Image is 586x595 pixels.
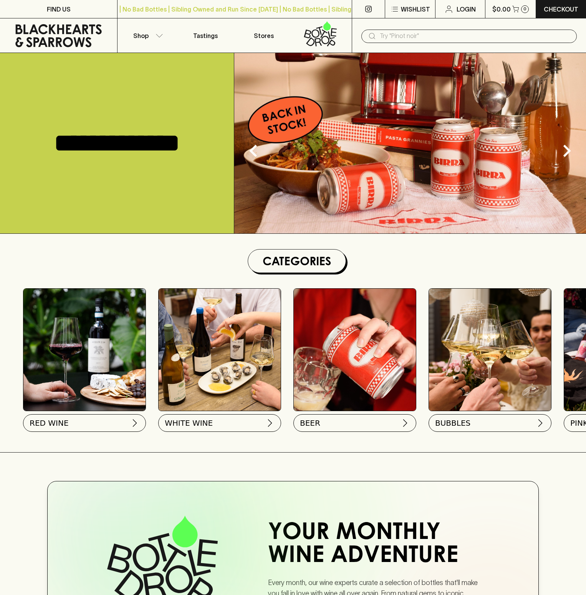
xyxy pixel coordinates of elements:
img: optimise [159,289,281,411]
p: Tastings [193,31,218,40]
button: WHITE WINE [158,414,281,432]
span: RED WINE [30,418,69,428]
a: Tastings [176,18,235,53]
button: BUBBLES [429,414,551,432]
p: Checkout [544,5,578,14]
img: chevron-right.svg [401,418,410,428]
p: FIND US [47,5,71,14]
p: Shop [133,31,149,40]
h2: Your Monthly Wine Adventure [268,522,489,568]
p: Stores [254,31,274,40]
button: Next [551,136,582,166]
p: $0.00 [492,5,511,14]
p: Login [457,5,476,14]
img: optimise [234,53,586,233]
img: chevron-right.svg [536,418,545,428]
span: BUBBLES [435,418,470,428]
h1: Categories [251,253,343,269]
button: BEER [293,414,416,432]
input: Try "Pinot noir" [380,30,571,42]
button: Previous [238,136,269,166]
img: BIRRA_GOOD-TIMES_INSTA-2 1/optimise?auth=Mjk3MjY0ODMzMw__ [294,289,416,411]
p: 0 [523,7,526,11]
img: chevron-right.svg [265,418,275,428]
span: BEER [300,418,320,428]
p: Wishlist [401,5,430,14]
button: RED WINE [23,414,146,432]
img: 2022_Festive_Campaign_INSTA-16 1 [429,289,551,411]
img: chevron-right.svg [130,418,139,428]
img: Red Wine Tasting [23,289,146,411]
a: Stores [235,18,293,53]
span: WHITE WINE [165,418,213,428]
button: Shop [118,18,176,53]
